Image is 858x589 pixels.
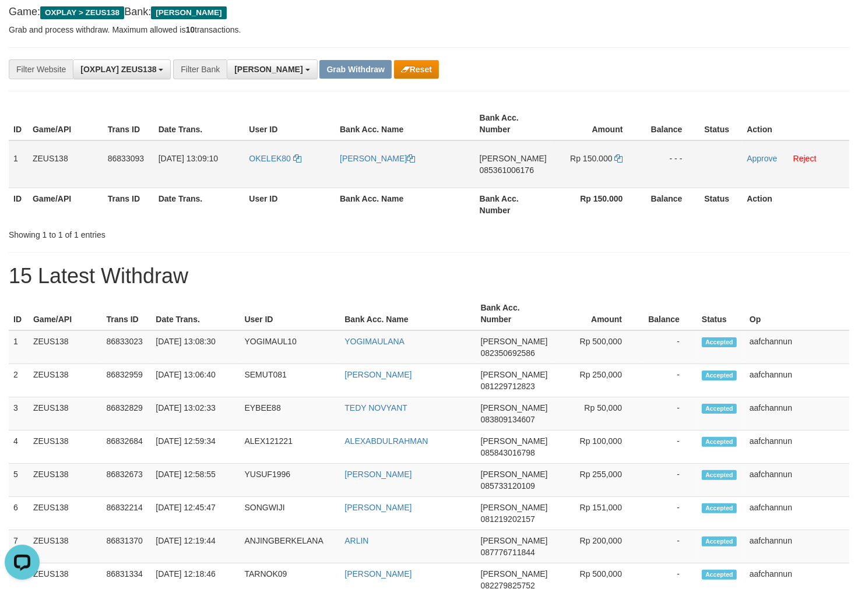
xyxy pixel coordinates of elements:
a: [PERSON_NAME] [344,503,412,512]
td: aafchannun [745,497,849,530]
td: Rp 500,000 [553,330,639,364]
a: [PERSON_NAME] [344,569,412,579]
td: - [639,397,697,431]
td: - [639,497,697,530]
td: SONGWIJI [240,497,340,530]
span: [PERSON_NAME] [481,370,548,379]
span: [PERSON_NAME] [481,436,548,446]
th: Bank Acc. Number [475,107,551,140]
td: - - - [641,140,700,188]
td: aafchannun [745,530,849,563]
td: Rp 100,000 [553,431,639,464]
td: 6 [9,497,29,530]
td: ZEUS138 [29,330,102,364]
th: Bank Acc. Number [475,188,551,221]
span: [PERSON_NAME] [151,6,226,19]
td: [DATE] 12:59:34 [151,431,240,464]
button: Open LiveChat chat widget [5,5,40,40]
a: Copy 150000 to clipboard [615,154,623,163]
span: Copy 085361006176 to clipboard [480,165,534,175]
th: Date Trans. [154,107,245,140]
th: Bank Acc. Name [335,107,475,140]
td: aafchannun [745,364,849,397]
span: [PERSON_NAME] [480,154,547,163]
td: ZEUS138 [29,397,102,431]
th: Trans ID [103,188,154,221]
td: YUSUF1996 [240,464,340,497]
span: Copy 081229712823 to clipboard [481,382,535,391]
td: aafchannun [745,464,849,497]
span: Copy 085843016798 to clipboard [481,448,535,457]
button: [OXPLAY] ZEUS138 [73,59,171,79]
th: Status [699,107,742,140]
td: aafchannun [745,330,849,364]
td: - [639,431,697,464]
th: Date Trans. [154,188,245,221]
td: Rp 200,000 [553,530,639,563]
th: Game/API [28,107,103,140]
th: Date Trans. [151,297,240,330]
td: Rp 151,000 [553,497,639,530]
td: 4 [9,431,29,464]
th: ID [9,107,28,140]
td: ZEUS138 [29,464,102,497]
a: [PERSON_NAME] [344,370,412,379]
span: [PERSON_NAME] [481,536,548,545]
th: Balance [639,297,697,330]
span: Rp 150.000 [570,154,612,163]
td: ZEUS138 [29,530,102,563]
div: Filter Bank [173,59,227,79]
button: [PERSON_NAME] [227,59,317,79]
span: [PERSON_NAME] [234,65,303,74]
th: Game/API [29,297,102,330]
td: ZEUS138 [28,140,103,188]
td: Rp 255,000 [553,464,639,497]
th: Trans ID [103,107,154,140]
th: Trans ID [101,297,151,330]
span: [DATE] 13:09:10 [159,154,218,163]
td: 86832214 [101,497,151,530]
td: 86831370 [101,530,151,563]
th: Game/API [28,188,103,221]
span: [PERSON_NAME] [481,470,548,479]
strong: 10 [185,25,195,34]
td: - [639,530,697,563]
td: YOGIMAUL10 [240,330,340,364]
td: EYBEE88 [240,397,340,431]
td: [DATE] 13:08:30 [151,330,240,364]
div: Filter Website [9,59,73,79]
td: 86832673 [101,464,151,497]
span: Accepted [702,570,737,580]
td: 86832684 [101,431,151,464]
th: Status [697,297,745,330]
span: 86833093 [108,154,144,163]
td: 86832829 [101,397,151,431]
td: 1 [9,140,28,188]
a: YOGIMAULANA [344,337,405,346]
a: Reject [793,154,817,163]
th: Op [745,297,849,330]
h4: Game: Bank: [9,6,849,18]
td: [DATE] 12:19:44 [151,530,240,563]
span: Accepted [702,437,737,447]
span: Copy 081219202157 to clipboard [481,514,535,524]
th: Balance [641,107,700,140]
td: [DATE] 13:06:40 [151,364,240,397]
span: Accepted [702,371,737,380]
th: Amount [553,297,639,330]
td: 2 [9,364,29,397]
th: Bank Acc. Number [476,297,553,330]
div: Showing 1 to 1 of 1 entries [9,224,349,241]
a: OKELEK80 [249,154,301,163]
button: Reset [394,60,439,79]
th: Bank Acc. Name [335,188,475,221]
p: Grab and process withdraw. Maximum allowed is transactions. [9,24,849,36]
span: OKELEK80 [249,154,291,163]
td: ZEUS138 [29,497,102,530]
span: Accepted [702,404,737,414]
th: User ID [244,107,335,140]
span: Copy 087776711844 to clipboard [481,548,535,557]
td: ANJINGBERKELANA [240,530,340,563]
h1: 15 Latest Withdraw [9,264,849,288]
span: [PERSON_NAME] [481,337,548,346]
